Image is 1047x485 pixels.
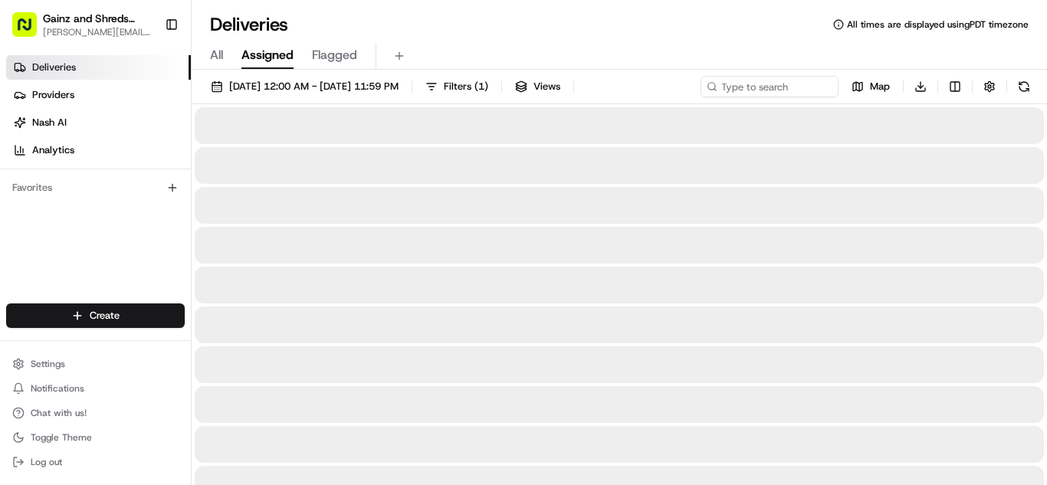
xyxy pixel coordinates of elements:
[31,431,92,444] span: Toggle Theme
[6,353,185,375] button: Settings
[32,88,74,102] span: Providers
[533,80,560,93] span: Views
[847,18,1029,31] span: All times are displayed using PDT timezone
[1013,76,1035,97] button: Refresh
[845,76,897,97] button: Map
[6,6,159,43] button: Gainz and Shreds Meal Prep[PERSON_NAME][EMAIL_ADDRESS][DOMAIN_NAME]
[6,55,191,80] a: Deliveries
[43,26,153,38] button: [PERSON_NAME][EMAIL_ADDRESS][DOMAIN_NAME]
[31,407,87,419] span: Chat with us!
[508,76,567,97] button: Views
[418,76,495,97] button: Filters(1)
[204,76,405,97] button: [DATE] 12:00 AM - [DATE] 11:59 PM
[31,382,84,395] span: Notifications
[210,12,288,37] h1: Deliveries
[6,378,185,399] button: Notifications
[32,116,67,129] span: Nash AI
[31,456,62,468] span: Log out
[6,110,191,135] a: Nash AI
[6,138,191,162] a: Analytics
[210,46,223,64] span: All
[6,451,185,473] button: Log out
[32,61,76,74] span: Deliveries
[6,402,185,424] button: Chat with us!
[43,11,153,26] button: Gainz and Shreds Meal Prep
[444,80,488,93] span: Filters
[32,143,74,157] span: Analytics
[6,303,185,328] button: Create
[312,46,357,64] span: Flagged
[6,427,185,448] button: Toggle Theme
[229,80,399,93] span: [DATE] 12:00 AM - [DATE] 11:59 PM
[6,83,191,107] a: Providers
[90,309,120,323] span: Create
[701,76,839,97] input: Type to search
[31,358,65,370] span: Settings
[6,175,185,200] div: Favorites
[241,46,294,64] span: Assigned
[474,80,488,93] span: ( 1 )
[870,80,890,93] span: Map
